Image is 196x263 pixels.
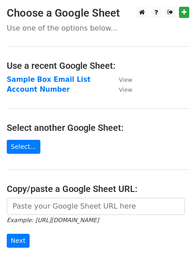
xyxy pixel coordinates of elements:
a: View [110,76,132,84]
a: View [110,85,132,94]
input: Next [7,234,30,248]
h3: Choose a Google Sheet [7,7,189,20]
h4: Copy/paste a Google Sheet URL: [7,183,189,194]
a: Sample Box Email List [7,76,91,84]
h4: Select another Google Sheet: [7,122,189,133]
a: Select... [7,140,40,154]
small: View [119,86,132,93]
input: Paste your Google Sheet URL here [7,198,185,215]
small: View [119,76,132,83]
p: Use one of the options below... [7,23,189,33]
h4: Use a recent Google Sheet: [7,60,189,71]
small: Example: [URL][DOMAIN_NAME] [7,217,99,223]
a: Account Number [7,85,70,94]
